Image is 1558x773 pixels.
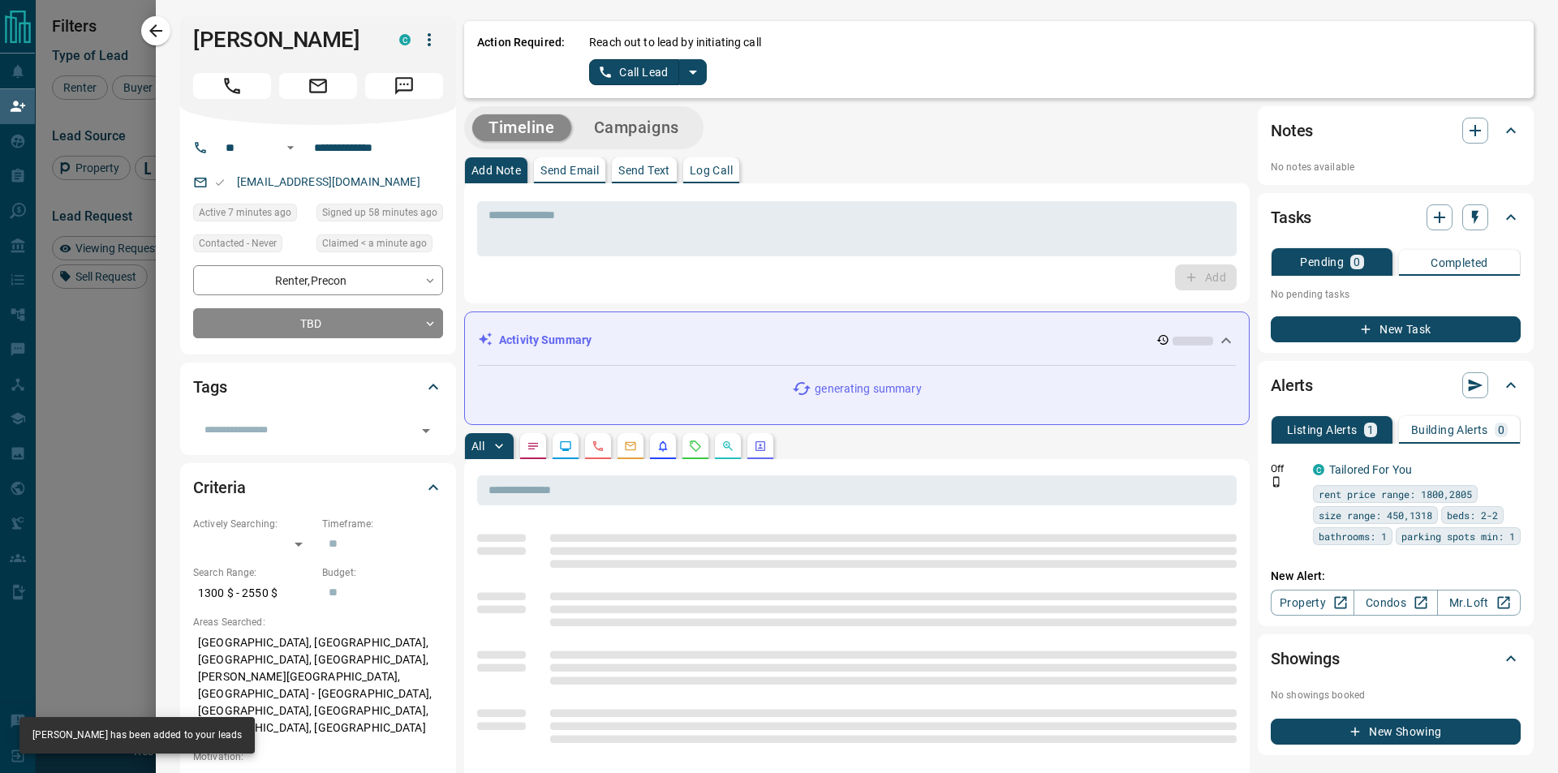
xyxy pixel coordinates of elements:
div: Tue Oct 14 2025 [193,204,308,226]
span: Claimed < a minute ago [322,235,427,251]
svg: Push Notification Only [1271,476,1282,487]
button: New Showing [1271,719,1521,745]
p: Actively Searching: [193,517,314,531]
p: No showings booked [1271,688,1521,702]
button: Open [415,419,437,442]
button: Open [281,138,300,157]
p: No notes available [1271,160,1521,174]
span: rent price range: 1800,2805 [1319,486,1472,502]
p: Listing Alerts [1287,424,1358,436]
div: Tue Oct 14 2025 [316,234,443,257]
svg: Lead Browsing Activity [559,440,572,453]
h2: Tasks [1271,204,1311,230]
p: Send Email [540,165,599,176]
h2: Alerts [1271,372,1313,398]
p: New Alert: [1271,568,1521,585]
span: size range: 450,1318 [1319,507,1432,523]
h2: Notes [1271,118,1313,144]
div: Notes [1271,111,1521,150]
div: Renter , Precon [193,265,443,295]
span: Contacted - Never [199,235,277,251]
span: Email [279,73,357,99]
div: Alerts [1271,366,1521,405]
p: Building Alerts [1411,424,1488,436]
p: 0 [1498,424,1504,436]
div: split button [589,59,707,85]
div: Tags [193,367,443,406]
span: Message [365,73,443,99]
span: Active 7 minutes ago [199,204,291,221]
p: 1 [1367,424,1374,436]
a: Property [1271,590,1354,616]
h2: Tags [193,374,226,400]
h1: [PERSON_NAME] [193,27,375,53]
svg: Email Valid [214,177,226,188]
span: beds: 2-2 [1447,507,1498,523]
p: Off [1271,462,1303,476]
svg: Opportunities [721,440,734,453]
div: condos.ca [1313,464,1324,475]
p: Add Note [471,165,521,176]
button: Call Lead [589,59,679,85]
svg: Calls [592,440,605,453]
p: No pending tasks [1271,282,1521,307]
span: parking spots min: 1 [1401,528,1515,544]
p: Budget: [322,565,443,580]
p: Completed [1431,257,1488,268]
h2: Showings [1271,646,1340,672]
p: Search Range: [193,565,314,580]
p: Pending [1300,256,1344,268]
svg: Agent Actions [754,440,767,453]
svg: Listing Alerts [656,440,669,453]
span: Call [193,73,271,99]
div: Tasks [1271,198,1521,237]
p: Action Required: [477,34,565,85]
a: Mr.Loft [1437,590,1521,616]
div: TBD [193,308,443,338]
a: Tailored For You [1329,463,1412,476]
svg: Notes [527,440,540,453]
svg: Emails [624,440,637,453]
div: Tue Oct 14 2025 [316,204,443,226]
p: Send Text [618,165,670,176]
div: Criteria [193,468,443,507]
p: All [471,440,484,452]
p: 1300 $ - 2550 $ [193,580,314,607]
span: Signed up 58 minutes ago [322,204,437,221]
button: Campaigns [578,114,695,141]
button: Timeline [472,114,571,141]
a: Condos [1354,590,1437,616]
div: [PERSON_NAME] has been added to your leads [32,722,242,749]
p: generating summary [815,380,921,397]
div: condos.ca [399,34,411,45]
div: Showings [1271,639,1521,678]
svg: Requests [689,440,702,453]
p: [GEOGRAPHIC_DATA], [GEOGRAPHIC_DATA], [GEOGRAPHIC_DATA], [GEOGRAPHIC_DATA], [PERSON_NAME][GEOGRAP... [193,629,443,741]
p: Motivation: [193,749,443,764]
p: Log Call [690,165,733,176]
div: Activity Summary [478,325,1236,355]
p: Reach out to lead by initiating call [589,34,761,51]
p: 0 [1354,256,1360,268]
p: Timeframe: [322,517,443,531]
h2: Criteria [193,475,246,500]
p: Activity Summary [499,332,592,349]
a: [EMAIL_ADDRESS][DOMAIN_NAME] [237,175,420,188]
button: New Task [1271,316,1521,342]
span: bathrooms: 1 [1319,528,1387,544]
p: Areas Searched: [193,615,443,629]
